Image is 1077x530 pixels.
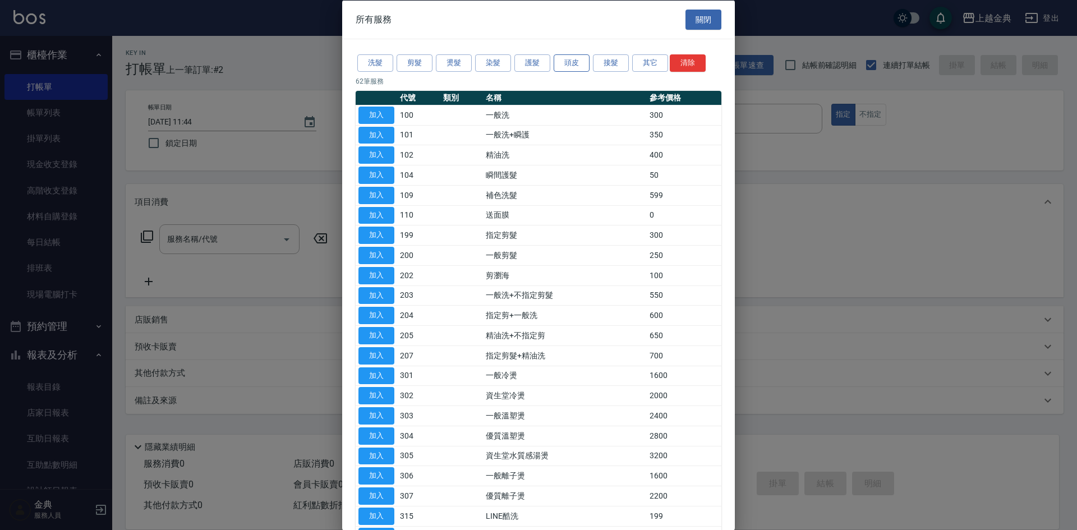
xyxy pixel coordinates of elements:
[483,90,647,105] th: 名稱
[483,405,647,426] td: 一般溫塑燙
[647,285,721,306] td: 550
[358,126,394,144] button: 加入
[397,90,440,105] th: 代號
[397,345,440,366] td: 207
[554,54,590,72] button: 頭皮
[647,486,721,506] td: 2200
[483,165,647,185] td: 瞬間護髮
[685,9,721,30] button: 關閉
[397,325,440,345] td: 205
[358,427,394,444] button: 加入
[358,266,394,284] button: 加入
[647,245,721,265] td: 250
[397,185,440,205] td: 109
[397,446,440,466] td: 305
[397,145,440,165] td: 102
[397,366,440,386] td: 301
[397,54,432,72] button: 剪髮
[483,205,647,225] td: 送面膜
[397,305,440,325] td: 204
[632,54,668,72] button: 其它
[647,145,721,165] td: 400
[483,325,647,345] td: 精油洗+不指定剪
[647,366,721,386] td: 1600
[483,225,647,245] td: 指定剪髮
[483,345,647,366] td: 指定剪髮+精油洗
[397,205,440,225] td: 110
[647,185,721,205] td: 599
[397,225,440,245] td: 199
[358,186,394,204] button: 加入
[483,285,647,306] td: 一般洗+不指定剪髮
[483,385,647,405] td: 資生堂冷燙
[397,466,440,486] td: 306
[593,54,629,72] button: 接髮
[483,305,647,325] td: 指定剪+一般洗
[358,247,394,264] button: 加入
[358,407,394,425] button: 加入
[647,225,721,245] td: 300
[483,145,647,165] td: 精油洗
[397,426,440,446] td: 304
[397,165,440,185] td: 104
[483,105,647,125] td: 一般洗
[358,167,394,184] button: 加入
[647,345,721,366] td: 700
[647,205,721,225] td: 0
[397,245,440,265] td: 200
[483,446,647,466] td: 資生堂水質感湯燙
[356,13,392,25] span: 所有服務
[358,206,394,224] button: 加入
[358,447,394,464] button: 加入
[440,90,484,105] th: 類別
[647,405,721,426] td: 2400
[358,467,394,485] button: 加入
[483,245,647,265] td: 一般剪髮
[397,506,440,526] td: 315
[397,265,440,285] td: 202
[647,506,721,526] td: 199
[647,446,721,466] td: 3200
[647,466,721,486] td: 1600
[397,405,440,426] td: 303
[670,54,706,72] button: 清除
[647,265,721,285] td: 100
[397,105,440,125] td: 100
[397,385,440,405] td: 302
[358,327,394,344] button: 加入
[647,105,721,125] td: 300
[647,385,721,405] td: 2000
[483,185,647,205] td: 補色洗髮
[475,54,511,72] button: 染髮
[483,426,647,446] td: 優質溫塑燙
[647,325,721,345] td: 650
[358,507,394,524] button: 加入
[514,54,550,72] button: 護髮
[436,54,472,72] button: 燙髮
[647,305,721,325] td: 600
[358,387,394,404] button: 加入
[358,487,394,505] button: 加入
[358,347,394,364] button: 加入
[483,466,647,486] td: 一般離子燙
[358,227,394,244] button: 加入
[356,76,721,86] p: 62 筆服務
[483,265,647,285] td: 剪瀏海
[358,367,394,384] button: 加入
[397,285,440,306] td: 203
[358,146,394,164] button: 加入
[483,366,647,386] td: 一般冷燙
[647,426,721,446] td: 2800
[397,125,440,145] td: 101
[483,506,647,526] td: LINE酷洗
[647,125,721,145] td: 350
[358,106,394,123] button: 加入
[357,54,393,72] button: 洗髮
[358,287,394,304] button: 加入
[647,165,721,185] td: 50
[483,125,647,145] td: 一般洗+瞬護
[483,486,647,506] td: 優質離子燙
[397,486,440,506] td: 307
[647,90,721,105] th: 參考價格
[358,307,394,324] button: 加入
